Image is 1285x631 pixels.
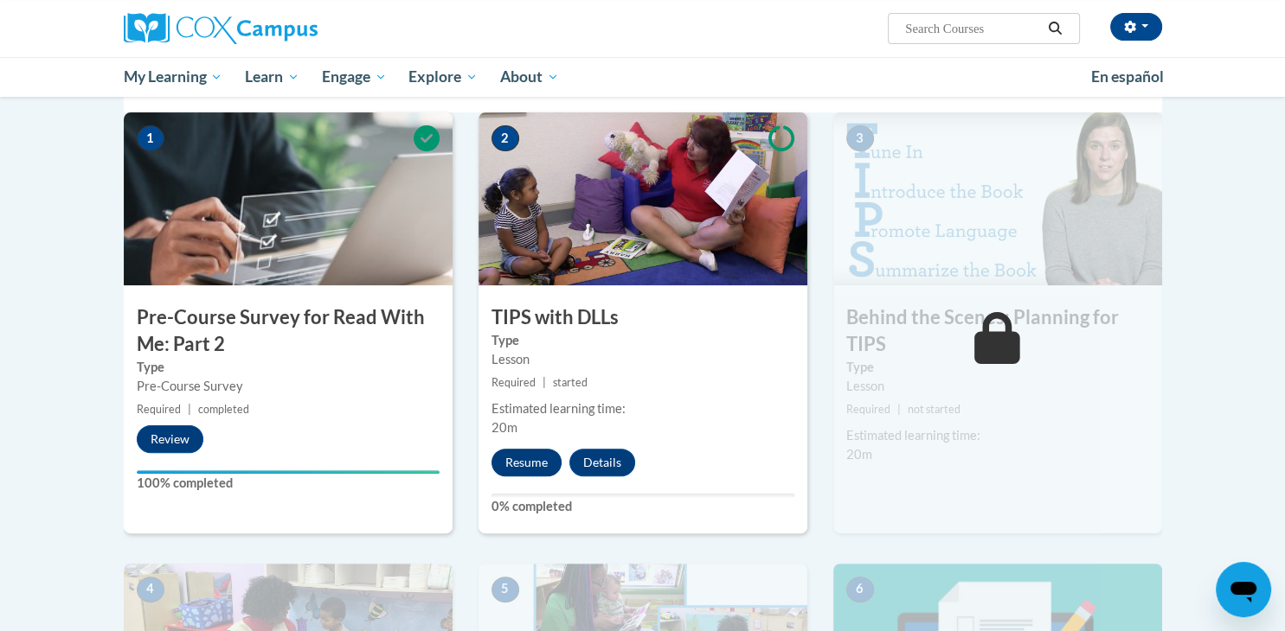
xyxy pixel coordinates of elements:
a: About [489,57,570,97]
span: 20m [846,447,872,462]
div: Pre-Course Survey [137,377,440,396]
div: Lesson [846,377,1149,396]
a: Cox Campus [124,13,453,44]
span: Explore [408,67,478,87]
span: Engage [322,67,387,87]
img: Course Image [479,112,807,285]
span: | [897,403,901,416]
a: My Learning [112,57,235,97]
button: Resume [492,449,562,476]
label: 0% completed [492,497,794,516]
div: Your progress [137,470,440,474]
a: Learn [234,57,311,97]
span: En español [1091,67,1164,86]
span: 20m [492,420,517,435]
span: started [553,376,588,389]
img: Course Image [833,112,1162,285]
span: | [543,376,546,389]
div: Main menu [98,57,1188,97]
h3: Pre-Course Survey for Read With Me: Part 2 [124,304,453,358]
label: Type [492,331,794,350]
label: Type [846,358,1149,377]
iframe: Button to launch messaging window [1216,562,1271,617]
label: 100% completed [137,474,440,493]
button: Search [1042,18,1068,39]
span: 2 [492,125,519,151]
button: Details [569,449,635,476]
span: 5 [492,577,519,602]
span: completed [198,403,249,416]
span: 6 [846,577,874,602]
img: Cox Campus [124,13,318,44]
img: Course Image [124,112,453,285]
div: Estimated learning time: [492,399,794,418]
span: Required [846,403,890,416]
span: 4 [137,577,164,602]
span: Learn [245,67,299,87]
button: Review [137,425,203,453]
h3: TIPS with DLLs [479,304,807,331]
div: Estimated learning time: [846,426,1149,445]
a: Engage [311,57,398,97]
span: not started [908,403,961,416]
button: Account Settings [1110,13,1162,41]
a: Explore [397,57,489,97]
span: | [188,403,191,416]
input: Search Courses [903,18,1042,39]
span: 1 [137,125,164,151]
span: About [500,67,559,87]
span: My Learning [123,67,222,87]
span: Required [137,403,181,416]
a: En español [1080,59,1175,95]
div: Lesson [492,350,794,369]
h3: Behind the Scenes: Planning for TIPS [833,304,1162,358]
label: Type [137,358,440,377]
span: Required [492,376,536,389]
span: 3 [846,125,874,151]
